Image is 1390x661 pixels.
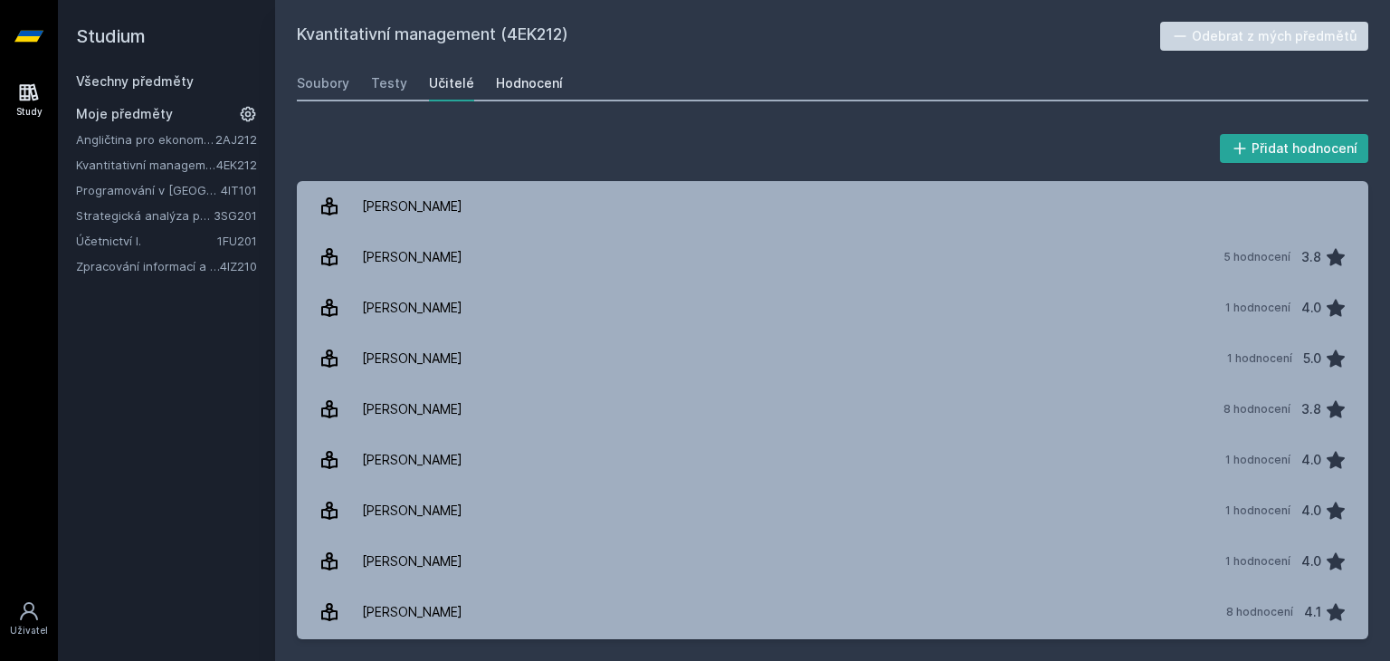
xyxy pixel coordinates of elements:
a: Kvantitativní management [76,156,216,174]
a: 3SG201 [214,208,257,223]
a: Programování v [GEOGRAPHIC_DATA] [76,181,221,199]
div: [PERSON_NAME] [362,340,462,377]
div: 4.0 [1301,543,1321,580]
a: Strategická analýza pro informatiky a statistiky [76,206,214,225]
div: [PERSON_NAME] [362,543,462,580]
a: 2AJ212 [215,132,257,147]
a: [PERSON_NAME] 1 hodnocení 4.0 [297,435,1368,485]
div: [PERSON_NAME] [362,188,462,225]
a: Hodnocení [496,65,563,101]
a: Angličtina pro ekonomická studia 2 (B2/C1) [76,130,215,148]
a: [PERSON_NAME] 8 hodnocení 3.8 [297,384,1368,435]
a: Study [4,72,54,128]
a: [PERSON_NAME] 1 hodnocení 4.0 [297,536,1368,587]
div: 4.0 [1301,493,1321,529]
a: Zpracování informací a znalostí [76,257,220,275]
div: 3.8 [1301,239,1321,275]
a: [PERSON_NAME] [297,181,1368,232]
div: Uživatel [10,624,48,637]
div: [PERSON_NAME] [362,442,462,478]
div: Study [16,105,43,119]
div: 5 hodnocení [1223,250,1290,264]
a: [PERSON_NAME] 8 hodnocení 4.1 [297,587,1368,637]
a: [PERSON_NAME] 1 hodnocení 5.0 [297,333,1368,384]
div: Testy [371,74,407,92]
div: [PERSON_NAME] [362,239,462,275]
a: [PERSON_NAME] 1 hodnocení 4.0 [297,485,1368,536]
div: 4.1 [1304,594,1321,630]
a: Učitelé [429,65,474,101]
a: Účetnictví I. [76,232,217,250]
a: 4IT101 [221,183,257,197]
div: Učitelé [429,74,474,92]
div: 1 hodnocení [1225,503,1290,518]
div: 1 hodnocení [1225,301,1290,315]
a: [PERSON_NAME] 5 hodnocení 3.8 [297,232,1368,283]
span: Moje předměty [76,105,173,123]
div: 3.8 [1301,391,1321,427]
a: Soubory [297,65,349,101]
button: Přidat hodnocení [1220,134,1369,163]
div: Soubory [297,74,349,92]
a: 1FU201 [217,234,257,248]
div: 4.0 [1301,290,1321,326]
div: 1 hodnocení [1227,351,1292,366]
div: [PERSON_NAME] [362,391,462,427]
a: Uživatel [4,591,54,647]
a: [PERSON_NAME] 1 hodnocení 4.0 [297,283,1368,333]
div: [PERSON_NAME] [362,290,462,326]
div: [PERSON_NAME] [362,594,462,630]
div: 1 hodnocení [1225,554,1290,569]
button: Odebrat z mých předmětů [1160,22,1369,51]
a: Všechny předměty [76,73,194,89]
a: 4IZ210 [220,259,257,273]
div: 4.0 [1301,442,1321,478]
div: 8 hodnocení [1226,605,1293,619]
div: 8 hodnocení [1223,402,1290,417]
div: Hodnocení [496,74,563,92]
div: [PERSON_NAME] [362,493,462,529]
a: 4EK212 [216,158,257,172]
div: 1 hodnocení [1225,453,1290,467]
a: Testy [371,65,407,101]
h2: Kvantitativní management (4EK212) [297,22,1160,51]
div: 5.0 [1303,340,1321,377]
